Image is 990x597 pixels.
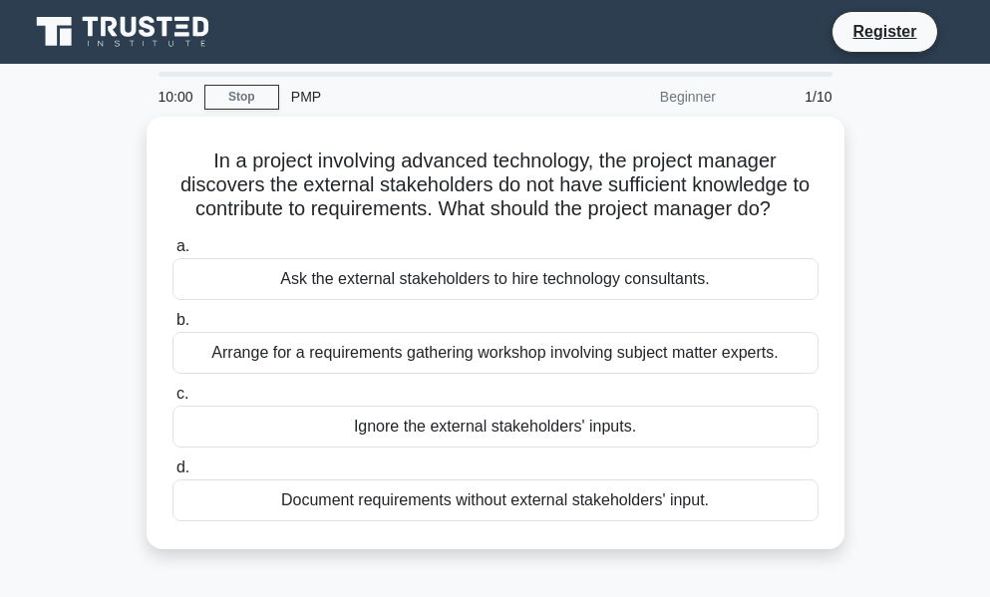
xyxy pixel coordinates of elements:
[204,85,279,110] a: Stop
[172,258,819,300] div: Ask the external stakeholders to hire technology consultants.
[176,458,189,475] span: d.
[170,149,821,222] h5: In a project involving advanced technology, the project manager discovers the external stakeholde...
[147,77,204,117] div: 10:00
[840,19,928,44] a: Register
[553,77,728,117] div: Beginner
[279,77,553,117] div: PMP
[172,332,819,374] div: Arrange for a requirements gathering workshop involving subject matter experts.
[172,406,819,448] div: Ignore the external stakeholders' inputs.
[172,479,819,521] div: Document requirements without external stakeholders' input.
[728,77,844,117] div: 1/10
[176,237,189,254] span: a.
[176,311,189,328] span: b.
[176,385,188,402] span: c.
